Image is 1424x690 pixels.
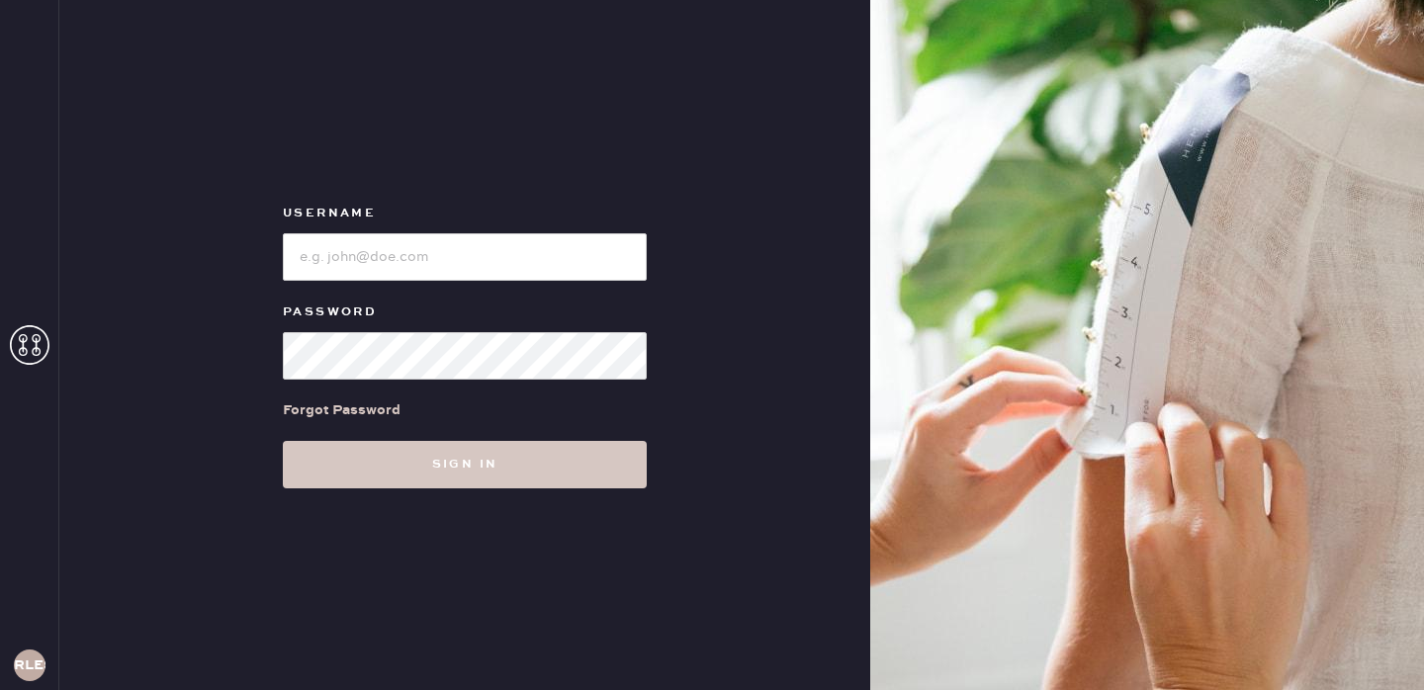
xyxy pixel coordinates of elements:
[283,301,647,324] label: Password
[283,441,647,488] button: Sign in
[283,399,400,421] div: Forgot Password
[283,202,647,225] label: Username
[14,658,45,672] h3: RLESA
[283,233,647,281] input: e.g. john@doe.com
[283,380,400,441] a: Forgot Password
